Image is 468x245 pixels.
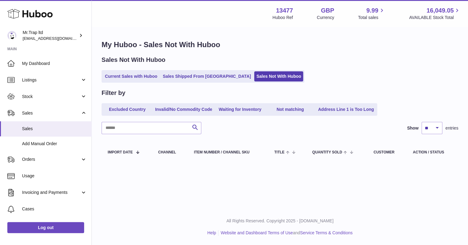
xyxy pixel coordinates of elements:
[300,230,353,235] a: Service Terms & Conditions
[366,6,378,15] span: 9.99
[102,40,458,50] h1: My Huboo - Sales Not With Huboo
[317,15,334,21] div: Currency
[216,104,265,115] a: Waiting for Inventory
[194,150,262,154] div: Item Number / Channel SKU
[22,206,87,212] span: Cases
[266,104,315,115] a: Not matching
[7,31,17,40] img: office@grabacz.eu
[23,36,90,41] span: [EMAIL_ADDRESS][DOMAIN_NAME]
[22,190,80,195] span: Invoicing and Payments
[316,104,376,115] a: Address Line 1 is Too Long
[158,150,182,154] div: Channel
[22,156,80,162] span: Orders
[22,110,80,116] span: Sales
[407,125,418,131] label: Show
[97,218,463,224] p: All Rights Reserved. Copyright 2025 - [DOMAIN_NAME]
[321,6,334,15] strong: GBP
[312,150,342,154] span: Quantity Sold
[22,94,80,100] span: Stock
[22,61,87,66] span: My Dashboard
[108,150,133,154] span: Import date
[103,104,152,115] a: Excluded Country
[445,125,458,131] span: entries
[254,71,303,81] a: Sales Not With Huboo
[23,30,78,41] div: Mr.Trap ltd
[274,150,284,154] span: Title
[358,15,385,21] span: Total sales
[102,89,125,97] h2: Filter by
[207,230,216,235] a: Help
[409,6,461,21] a: 16,049.05 AVAILABLE Stock Total
[22,77,80,83] span: Listings
[22,126,87,132] span: Sales
[218,230,352,236] li: and
[426,6,454,15] span: 16,049.05
[153,104,214,115] a: Invalid/No Commodity Code
[22,141,87,147] span: Add Manual Order
[103,71,159,81] a: Current Sales with Huboo
[221,230,293,235] a: Website and Dashboard Terms of Use
[373,150,401,154] div: Customer
[276,6,293,15] strong: 13477
[22,173,87,179] span: Usage
[102,56,165,64] h2: Sales Not With Huboo
[7,222,84,233] a: Log out
[358,6,385,21] a: 9.99 Total sales
[161,71,253,81] a: Sales Shipped From [GEOGRAPHIC_DATA]
[273,15,293,21] div: Huboo Ref
[413,150,452,154] div: Action / Status
[409,15,461,21] span: AVAILABLE Stock Total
